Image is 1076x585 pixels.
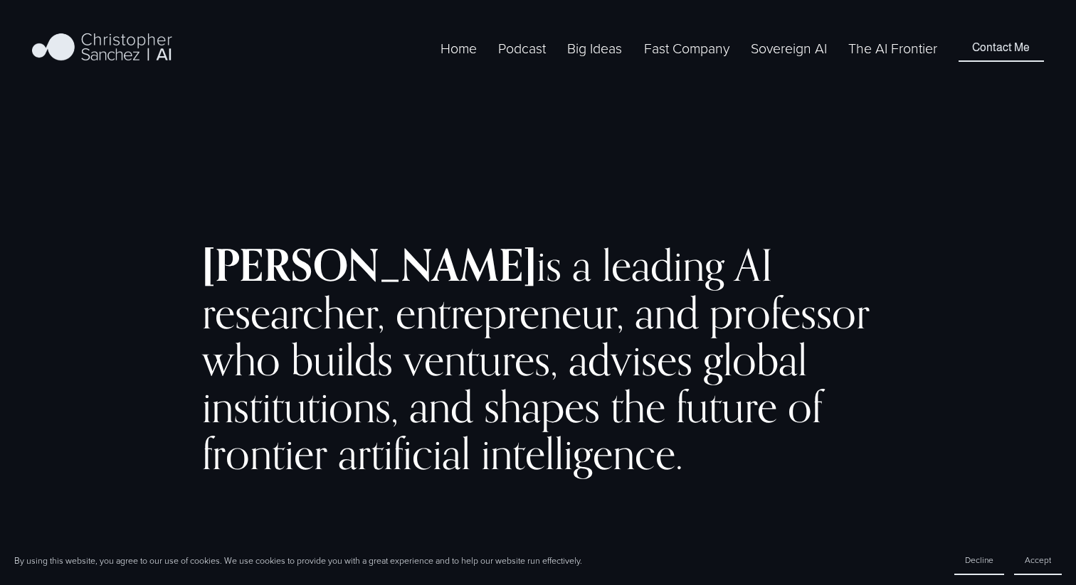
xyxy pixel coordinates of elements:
[14,554,582,567] p: By using this website, you agree to our use of cookies. We use cookies to provide you with a grea...
[567,37,622,59] a: folder dropdown
[959,35,1043,62] a: Contact Me
[441,37,477,59] a: Home
[202,238,537,291] strong: [PERSON_NAME]
[954,546,1004,575] button: Decline
[644,37,729,59] a: folder dropdown
[32,31,172,66] img: Christopher Sanchez | AI
[848,37,937,59] a: The AI Frontier
[1014,546,1062,575] button: Accept
[498,37,546,59] a: Podcast
[1025,554,1051,566] span: Accept
[644,38,729,58] span: Fast Company
[965,554,993,566] span: Decline
[202,242,874,477] h2: is a leading AI researcher, entrepreneur, and professor who builds ventures, advises global insti...
[567,38,622,58] span: Big Ideas
[751,37,827,59] a: Sovereign AI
